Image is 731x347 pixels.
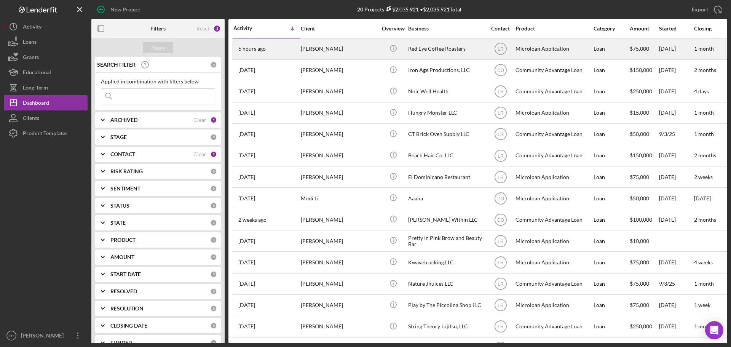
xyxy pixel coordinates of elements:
div: Amount [630,26,658,32]
div: Loan [594,82,629,102]
text: LR [498,303,504,308]
div: Clear [193,151,206,157]
span: $15,000 [630,109,649,116]
text: DO [497,68,504,73]
div: Community Advantage Loan [516,274,592,294]
text: LR [498,89,504,94]
text: LR [9,334,14,338]
text: LR [498,324,504,329]
span: $75,000 [630,280,649,287]
div: Loan [594,167,629,187]
div: Kwavetrucking LLC [408,252,484,272]
div: 0 [210,168,217,175]
div: Client [301,26,377,32]
b: RISK RATING [110,168,143,174]
time: 2025-09-03 08:59 [238,281,255,287]
time: 1 month [694,131,714,137]
button: Educational [4,65,88,80]
div: [PERSON_NAME] [301,209,377,230]
div: [PERSON_NAME] [301,317,377,337]
div: Long-Term [23,80,48,97]
div: [DATE] [659,209,693,230]
span: $10,000 [630,238,649,244]
div: Microloan Application [516,103,592,123]
div: 1 [210,117,217,123]
span: $75,000 [630,302,649,308]
text: LR [498,153,504,158]
div: Loan [594,103,629,123]
div: [PERSON_NAME] [301,82,377,102]
div: [DATE] [659,103,693,123]
div: Product [516,26,592,32]
span: $75,000 [630,259,649,265]
div: Pretty In Pink Brow and Beauty Bar [408,231,484,251]
b: RESOLUTION [110,305,144,312]
div: [DATE] [659,146,693,166]
div: String Theory Jujitsu, LLC [408,317,484,337]
div: Microloan Application [516,39,592,59]
text: LR [498,132,504,137]
b: START DATE [110,271,141,277]
text: DO [497,196,504,201]
div: Loans [23,34,37,51]
div: $2,035,921 [384,6,419,13]
div: Microloan Application [516,295,592,315]
span: $150,000 [630,67,652,73]
div: Hungry Monster LLC [408,103,484,123]
span: $50,000 [630,195,649,201]
div: Reset [196,26,209,32]
div: Loan [594,317,629,337]
div: [PERSON_NAME] [301,231,377,251]
text: LR [498,238,504,244]
time: 1 month [694,109,714,116]
a: Long-Term [4,80,88,95]
div: Educational [23,65,51,82]
b: FUNDED [110,340,132,346]
div: [PERSON_NAME] [301,60,377,80]
div: Category [594,26,629,32]
div: Modi Li [301,188,377,208]
div: [DATE] [659,317,693,337]
div: Beach Hair Co. LLC [408,146,484,166]
div: [DATE] [659,252,693,272]
button: LR[PERSON_NAME] [4,328,88,343]
text: LR [498,174,504,180]
span: $75,000 [630,174,649,180]
div: 0 [210,288,217,295]
span: $250,000 [630,88,652,94]
div: 0 [210,322,217,329]
b: PRODUCT [110,237,136,243]
time: 2025-08-26 21:07 [238,302,255,308]
div: Microloan Application [516,231,592,251]
div: Red Eye Coffee Roasters [408,39,484,59]
time: 2025-09-30 14:00 [238,46,266,52]
div: Loan [594,295,629,315]
div: [DATE] [659,188,693,208]
div: 0 [210,202,217,209]
div: Community Advantage Loan [516,124,592,144]
div: Contact [486,26,515,32]
time: 2025-09-26 12:14 [238,131,255,137]
div: [PERSON_NAME] [301,124,377,144]
div: Loan [594,39,629,59]
time: 2025-09-25 18:11 [238,174,255,180]
div: Loan [594,274,629,294]
div: Loan [594,231,629,251]
b: STATUS [110,203,129,209]
a: Activity [4,19,88,34]
div: Apply [151,42,165,53]
div: Community Advantage Loan [516,60,592,80]
div: 0 [210,254,217,261]
time: 2025-09-26 16:10 [238,110,255,116]
span: $75,000 [630,45,649,52]
time: 2025-09-28 22:54 [238,88,255,94]
div: Grants [23,50,39,67]
b: SEARCH FILTER [97,62,136,68]
div: Clear [193,117,206,123]
time: 1 week [694,302,710,308]
a: Product Templates [4,126,88,141]
time: 2025-09-14 19:50 [238,217,267,223]
span: $250,000 [630,323,652,329]
div: Applied in combination with filters below [101,78,215,85]
button: Apply [143,42,173,53]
